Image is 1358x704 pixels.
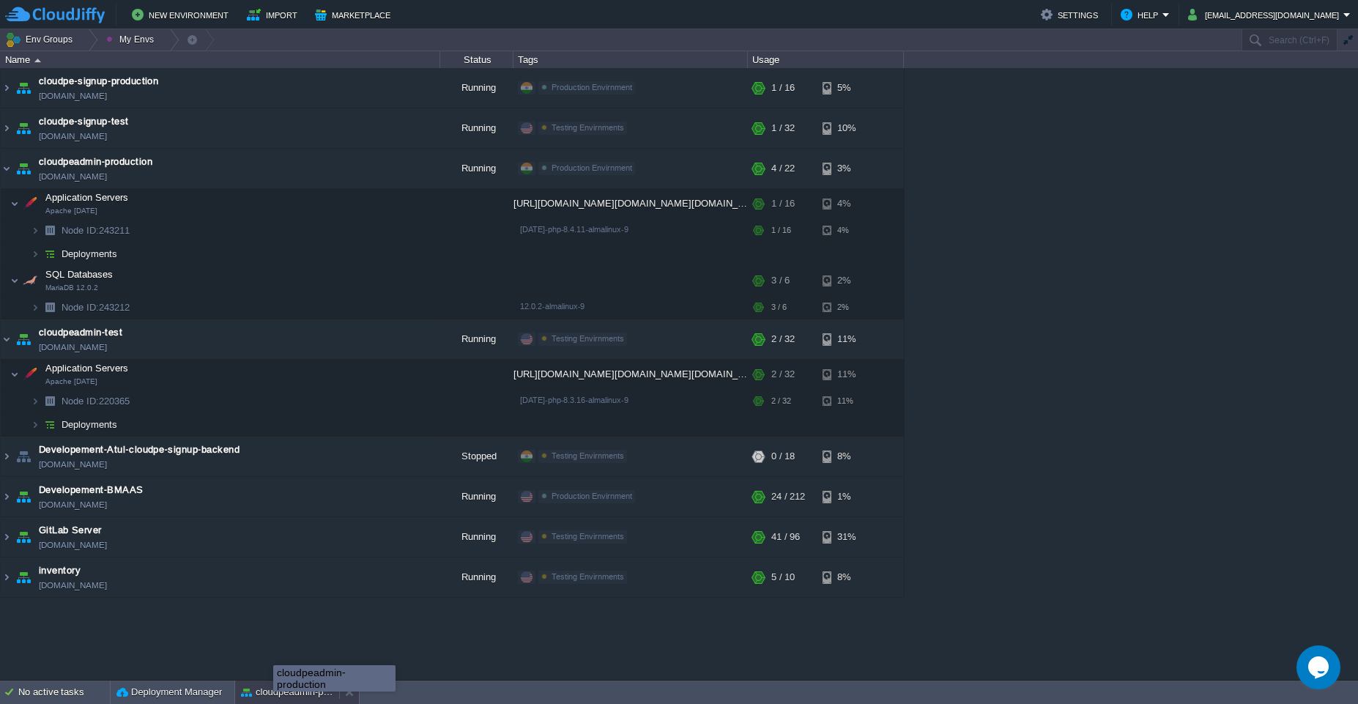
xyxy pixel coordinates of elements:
span: Testing Envirnments [552,532,624,541]
span: inventory [39,563,81,578]
div: 8% [823,437,870,476]
img: AMDAwAAAACH5BAEAAAAALAAAAAABAAEAAAICRAEAOw== [1,517,12,557]
span: Production Envirnment [552,163,632,172]
span: Application Servers [44,362,130,374]
img: AMDAwAAAACH5BAEAAAAALAAAAAABAAEAAAICRAEAOw== [1,477,12,516]
div: 2% [823,296,870,319]
a: [DOMAIN_NAME] [39,169,107,184]
div: 3 / 6 [771,266,790,295]
div: 3 / 6 [771,296,787,319]
a: cloudpeadmin-test [39,325,122,340]
img: AMDAwAAAACH5BAEAAAAALAAAAAABAAEAAAICRAEAOw== [31,390,40,412]
span: Apache [DATE] [45,207,97,215]
button: Settings [1041,6,1102,23]
div: [URL][DOMAIN_NAME][DOMAIN_NAME][DOMAIN_NAME] [513,360,748,389]
img: CloudJiffy [5,6,105,24]
img: AMDAwAAAACH5BAEAAAAALAAAAAABAAEAAAICRAEAOw== [31,219,40,242]
div: 11% [823,319,870,359]
img: AMDAwAAAACH5BAEAAAAALAAAAAABAAEAAAICRAEAOw== [31,296,40,319]
span: cloudpe-signup-production [39,74,158,89]
div: 2 / 32 [771,319,795,359]
div: Running [440,319,513,359]
span: Testing Envirnments [552,451,624,460]
a: cloudpe-signup-test [39,114,129,129]
a: [DOMAIN_NAME] [39,538,107,552]
img: AMDAwAAAACH5BAEAAAAALAAAAAABAAEAAAICRAEAOw== [34,59,41,62]
button: [EMAIL_ADDRESS][DOMAIN_NAME] [1188,6,1343,23]
div: 1 / 16 [771,189,795,218]
img: AMDAwAAAACH5BAEAAAAALAAAAAABAAEAAAICRAEAOw== [13,108,34,148]
span: Application Servers [44,191,130,204]
img: AMDAwAAAACH5BAEAAAAALAAAAAABAAEAAAICRAEAOw== [13,477,34,516]
button: Env Groups [5,29,78,50]
span: Node ID: [62,225,99,236]
div: 4% [823,219,870,242]
img: AMDAwAAAACH5BAEAAAAALAAAAAABAAEAAAICRAEAOw== [10,266,19,295]
div: 0 / 18 [771,437,795,476]
div: 4% [823,189,870,218]
a: GitLab Server [39,523,102,538]
span: MariaDB 12.0.2 [45,284,98,292]
span: Developement-BMAAS [39,483,144,497]
img: AMDAwAAAACH5BAEAAAAALAAAAAABAAEAAAICRAEAOw== [1,68,12,108]
span: Testing Envirnments [552,572,624,581]
span: Node ID: [62,396,99,407]
img: AMDAwAAAACH5BAEAAAAALAAAAAABAAEAAAICRAEAOw== [20,266,40,295]
div: Running [440,68,513,108]
button: Marketplace [315,6,395,23]
div: 1 / 32 [771,108,795,148]
div: cloudpeadmin-production [277,667,392,690]
a: Node ID:243212 [60,301,132,314]
span: Apache [DATE] [45,377,97,386]
img: AMDAwAAAACH5BAEAAAAALAAAAAABAAEAAAICRAEAOw== [40,242,60,265]
span: Production Envirnment [552,492,632,500]
div: [URL][DOMAIN_NAME][DOMAIN_NAME][DOMAIN_NAME] [513,189,748,218]
a: [DOMAIN_NAME] [39,457,107,472]
span: SQL Databases [44,268,115,281]
img: AMDAwAAAACH5BAEAAAAALAAAAAABAAEAAAICRAEAOw== [1,319,12,359]
button: Import [247,6,302,23]
button: cloudpeadmin-production [241,685,333,700]
img: AMDAwAAAACH5BAEAAAAALAAAAAABAAEAAAICRAEAOw== [10,360,19,389]
a: Deployments [60,418,119,431]
button: Help [1121,6,1162,23]
img: AMDAwAAAACH5BAEAAAAALAAAAAABAAEAAAICRAEAOw== [1,557,12,597]
div: Usage [749,51,903,68]
a: Application ServersApache [DATE] [44,192,130,203]
div: 41 / 96 [771,517,800,557]
span: 243212 [60,301,132,314]
span: Testing Envirnments [552,334,624,343]
img: AMDAwAAAACH5BAEAAAAALAAAAAABAAEAAAICRAEAOw== [20,360,40,389]
div: 1 / 16 [771,68,795,108]
img: AMDAwAAAACH5BAEAAAAALAAAAAABAAEAAAICRAEAOw== [40,390,60,412]
img: AMDAwAAAACH5BAEAAAAALAAAAAABAAEAAAICRAEAOw== [13,437,34,476]
a: Node ID:220365 [60,395,132,407]
a: [DOMAIN_NAME] [39,578,107,593]
div: Tags [514,51,747,68]
div: Running [440,149,513,188]
img: AMDAwAAAACH5BAEAAAAALAAAAAABAAEAAAICRAEAOw== [13,68,34,108]
a: SQL DatabasesMariaDB 12.0.2 [44,269,115,280]
img: AMDAwAAAACH5BAEAAAAALAAAAAABAAEAAAICRAEAOw== [40,413,60,436]
a: Application ServersApache [DATE] [44,363,130,374]
span: Node ID: [62,302,99,313]
a: [DOMAIN_NAME] [39,340,107,355]
div: 8% [823,557,870,597]
img: AMDAwAAAACH5BAEAAAAALAAAAAABAAEAAAICRAEAOw== [40,296,60,319]
div: 1 / 16 [771,219,791,242]
span: 243211 [60,224,132,237]
div: 5 / 10 [771,557,795,597]
a: Deployments [60,248,119,260]
img: AMDAwAAAACH5BAEAAAAALAAAAAABAAEAAAICRAEAOw== [40,219,60,242]
a: [DOMAIN_NAME] [39,89,107,103]
img: AMDAwAAAACH5BAEAAAAALAAAAAABAAEAAAICRAEAOw== [13,557,34,597]
a: Developement-Atul-cloudpe-signup-backend [39,442,240,457]
a: cloudpeadmin-production [39,155,152,169]
div: 2 / 32 [771,360,795,389]
img: AMDAwAAAACH5BAEAAAAALAAAAAABAAEAAAICRAEAOw== [1,149,12,188]
div: 24 / 212 [771,477,805,516]
a: Node ID:243211 [60,224,132,237]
